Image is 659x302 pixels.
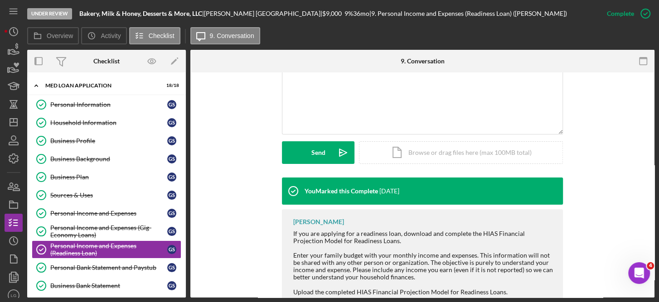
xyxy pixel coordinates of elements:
button: Overview [27,27,79,44]
div: G S [167,209,176,218]
div: Under Review [27,8,72,19]
a: Personal Income and Expenses (Gig-Economy Loans)GS [32,222,181,240]
div: Complete [607,5,634,23]
div: G S [167,173,176,182]
iframe: Intercom live chat [628,262,650,284]
button: Activity [81,27,126,44]
div: Business Bank Statement [50,282,167,289]
a: Sources & UsesGS [32,186,181,204]
div: Business Background [50,155,167,163]
div: G S [167,281,176,290]
text: LG [11,293,17,298]
div: Personal Income and Expenses (Gig-Economy Loans) [50,224,167,239]
label: Activity [101,32,121,39]
label: 9. Conversation [210,32,254,39]
a: Personal Income and Expenses (Readiness Loan)GS [32,240,181,259]
div: Personal Information [50,101,167,108]
div: Sources & Uses [50,192,167,199]
div: 18 / 18 [163,83,179,88]
div: 9 % [344,10,353,17]
div: 36 mo [353,10,369,17]
div: | 9. Personal Income and Expenses (Readiness Loan) ([PERSON_NAME]) [369,10,567,17]
div: G S [167,245,176,254]
time: 2025-08-22 09:23 [379,187,399,195]
a: Personal InformationGS [32,96,181,114]
button: 9. Conversation [190,27,260,44]
b: Bakery, Milk & Honey, Desserts & More, LLC [79,10,202,17]
div: Business Profile [50,137,167,144]
a: Personal Income and ExpensesGS [32,204,181,222]
button: Checklist [129,27,180,44]
a: Household InformationGS [32,114,181,132]
a: Personal Bank Statement and PaystubGS [32,259,181,277]
div: Enter your family budget with your monthly income and expenses. This information will not be shar... [293,252,554,281]
label: Overview [47,32,73,39]
div: G S [167,227,176,236]
div: Checklist [93,58,120,65]
span: $9,000 [322,10,342,17]
div: Personal Bank Statement and Paystub [50,264,167,271]
div: Household Information [50,119,167,126]
label: Checklist [149,32,174,39]
div: If you are applying for a readiness loan, download and complete the HIAS Financial Projection Mod... [293,230,554,244]
div: G S [167,263,176,272]
a: Business Bank StatementGS [32,277,181,295]
span: 4 [647,262,654,269]
a: Business ProfileGS [32,132,181,150]
div: Upload the completed HIAS Financial Projection Model for Readiness Loans. [293,288,554,296]
div: You Marked this Complete [305,187,378,195]
div: G S [167,154,176,163]
div: [PERSON_NAME] [293,218,344,225]
div: Business Plan [50,173,167,181]
div: 9. Conversation [400,58,444,65]
div: Personal Income and Expenses [50,210,167,217]
button: Send [282,141,354,164]
a: Business PlanGS [32,168,181,186]
div: G S [167,136,176,145]
div: Send [311,141,325,164]
div: G S [167,191,176,200]
button: Complete [598,5,654,23]
div: [PERSON_NAME] [GEOGRAPHIC_DATA] | [204,10,322,17]
div: G S [167,100,176,109]
div: | [79,10,204,17]
div: MED Loan Application [45,83,156,88]
div: G S [167,118,176,127]
a: Business BackgroundGS [32,150,181,168]
div: Personal Income and Expenses (Readiness Loan) [50,242,167,257]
